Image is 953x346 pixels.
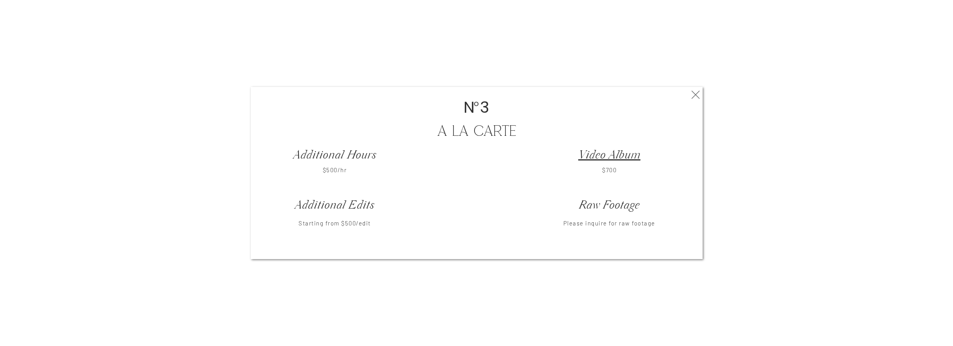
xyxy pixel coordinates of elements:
h2: A La carte [430,124,523,142]
h3: Raw Footage [555,200,664,212]
p: $700 [564,167,655,177]
p: Please inquire for raw footage [555,220,664,230]
p: o [474,99,481,109]
h3: Additional Hours [285,150,385,162]
p: $500/hr [285,167,385,177]
h2: N [460,99,477,117]
h1: Send us your Selection [392,310,561,325]
h3: Additional Edits [285,200,385,212]
a: Video Album [578,148,640,163]
h2: 3 [476,99,493,117]
p: Starting from $500/edit [285,220,385,230]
